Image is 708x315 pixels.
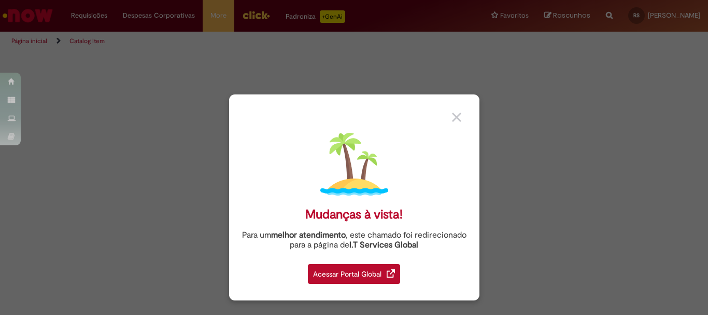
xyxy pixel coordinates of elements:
div: Para um , este chamado foi redirecionado para a página de [237,230,472,250]
img: close_button_grey.png [452,113,461,122]
div: Acessar Portal Global [308,264,400,284]
strong: melhor atendimento [271,230,346,240]
a: I.T Services Global [349,234,418,250]
div: Mudanças à vista! [305,207,403,222]
a: Acessar Portal Global [308,258,400,284]
img: island.png [320,130,388,198]
img: redirect_link.png [387,269,395,278]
